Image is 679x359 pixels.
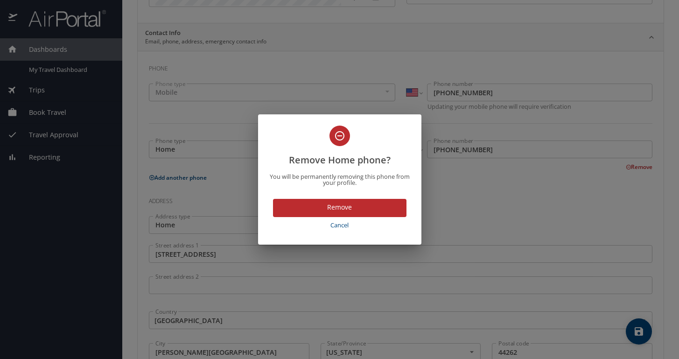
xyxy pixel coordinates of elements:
[273,217,406,233] button: Cancel
[273,199,406,217] button: Remove
[269,174,410,186] p: You will be permanently removing this phone from your profile.
[280,202,399,213] span: Remove
[269,126,410,168] h2: Remove Home phone?
[277,220,403,231] span: Cancel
